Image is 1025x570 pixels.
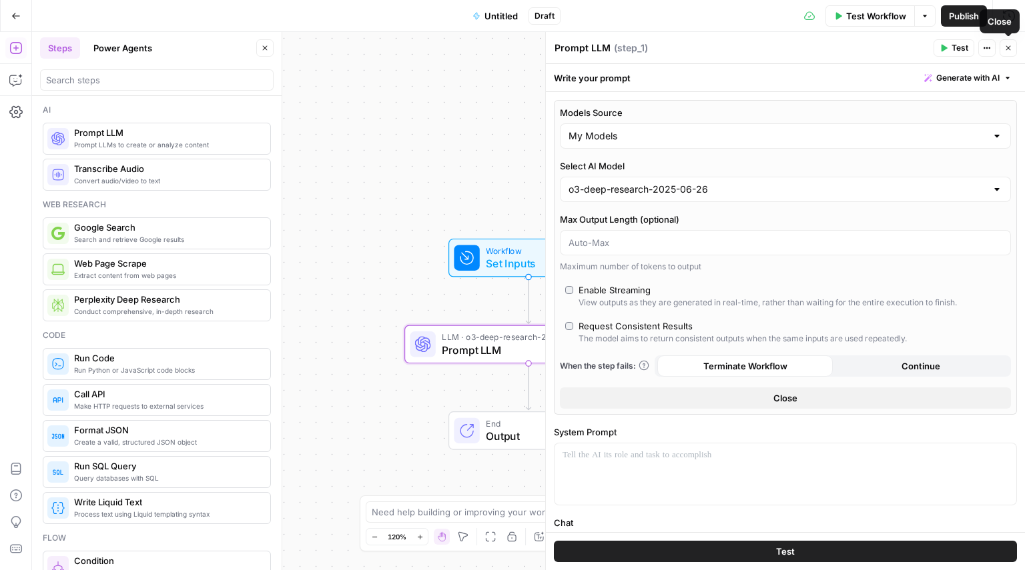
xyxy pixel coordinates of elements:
button: Continue [833,355,1008,377]
span: End [486,417,595,430]
span: Output [486,428,595,444]
label: Select AI Model [560,159,1011,173]
span: Untitled [484,9,518,23]
div: Code [43,329,271,341]
span: Google Search [74,221,260,234]
a: When the step fails: [560,360,649,372]
span: Web Page Scrape [74,257,260,270]
span: Run SQL Query [74,459,260,473]
button: Generate with AI [919,69,1017,87]
div: The model aims to return consistent outputs when the same inputs are used repeatedly. [579,333,907,345]
span: Prompt LLM [442,342,610,358]
input: Search steps [46,73,268,87]
div: Request Consistent Results [579,319,693,333]
input: Request Consistent ResultsThe model aims to return consistent outputs when the same inputs are us... [565,322,573,330]
label: Models Source [560,106,1011,119]
span: Continue [902,359,940,373]
span: Write Liquid Text [74,495,260,509]
input: Auto-Max [569,236,1002,249]
span: Test [952,42,968,54]
span: Run Code [74,351,260,365]
g: Edge from start to step_1 [526,277,531,324]
span: Set Inputs [486,255,565,271]
span: Make HTTP requests to external services [74,401,260,411]
span: Terminate Workflow [703,359,787,373]
textarea: Prompt LLM [555,41,611,55]
button: Close [560,387,1011,409]
span: Search and retrieve Google results [74,234,260,245]
span: LLM · o3-deep-research-2025-06-26 [442,331,610,343]
input: Enable StreamingView outputs as they are generated in real-time, rather than waiting for the enti... [565,286,573,294]
span: Test Workflow [846,9,906,23]
div: Flow [43,532,271,544]
span: Close [773,391,797,405]
div: WorkflowSet InputsInputs [404,239,653,277]
label: Chat [554,516,1017,529]
button: Untitled [464,5,526,27]
span: Prompt LLMs to create or analyze content [74,139,260,150]
span: Test [776,545,795,558]
span: Process text using Liquid templating syntax [74,509,260,519]
span: Conduct comprehensive, in-depth research [74,306,260,317]
span: 120% [388,531,406,542]
label: System Prompt [554,425,1017,439]
div: View outputs as they are generated in real-time, rather than waiting for the entire execution to ... [579,297,957,309]
button: Test [934,39,974,57]
div: Maximum number of tokens to output [560,261,1011,273]
span: Generate with AI [936,72,1000,84]
label: Max Output Length (optional) [560,213,1011,226]
button: Publish [941,5,987,27]
div: Enable Streaming [579,283,651,297]
div: LLM · o3-deep-research-2025-06-26Prompt LLMStep 1 [404,325,653,364]
button: Test Workflow [825,5,914,27]
input: My Models [569,129,986,143]
span: Run Python or JavaScript code blocks [74,365,260,375]
span: Transcribe Audio [74,162,260,175]
div: Ai [43,104,271,116]
div: EndOutput [404,411,653,450]
span: Extract content from web pages [74,270,260,281]
button: Power Agents [85,37,160,59]
span: Publish [949,9,979,23]
span: Format JSON [74,423,260,437]
span: Create a valid, structured JSON object [74,437,260,447]
span: Workflow [486,244,565,257]
span: Draft [535,10,555,22]
div: Write your prompt [546,64,1025,91]
button: Steps [40,37,80,59]
span: Convert audio/video to text [74,175,260,186]
span: Prompt LLM [74,126,260,139]
div: Web research [43,199,271,211]
span: Call API [74,387,260,401]
g: Edge from step_1 to end [526,363,531,410]
span: Perplexity Deep Research [74,293,260,306]
span: Condition [74,554,260,567]
span: Query databases with SQL [74,473,260,483]
input: o3-deep-research-2025-06-26 [569,183,986,196]
button: Test [554,541,1017,562]
span: ( step_1 ) [614,41,648,55]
